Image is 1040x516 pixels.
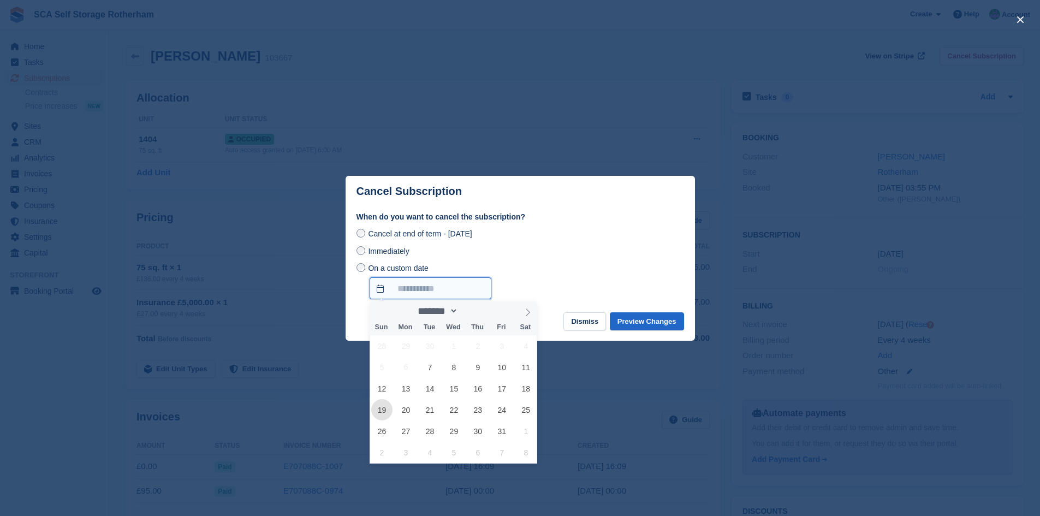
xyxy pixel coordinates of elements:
span: Immediately [368,247,409,256]
span: Cancel at end of term - [DATE] [368,229,472,238]
button: close [1012,11,1029,28]
span: October 16, 2025 [467,378,489,399]
span: Thu [465,324,489,331]
button: Preview Changes [610,312,684,330]
span: October 17, 2025 [491,378,513,399]
span: October 3, 2025 [491,335,513,357]
input: Cancel at end of term - [DATE] [356,229,365,238]
span: Sat [513,324,537,331]
span: October 30, 2025 [467,420,489,442]
label: When do you want to cancel the subscription? [356,211,684,223]
span: November 5, 2025 [443,442,465,463]
input: Year [458,305,492,317]
span: October 27, 2025 [395,420,417,442]
span: October 15, 2025 [443,378,465,399]
span: October 4, 2025 [515,335,537,357]
span: November 8, 2025 [515,442,537,463]
span: October 19, 2025 [371,399,393,420]
span: Fri [489,324,513,331]
span: October 25, 2025 [515,399,537,420]
span: November 4, 2025 [419,442,441,463]
span: Sun [370,324,394,331]
span: October 31, 2025 [491,420,513,442]
span: November 2, 2025 [371,442,393,463]
span: October 9, 2025 [467,357,489,378]
span: October 21, 2025 [419,399,441,420]
span: October 22, 2025 [443,399,465,420]
span: Tue [417,324,441,331]
span: September 29, 2025 [395,335,417,357]
select: Month [414,305,459,317]
span: October 2, 2025 [467,335,489,357]
span: October 29, 2025 [443,420,465,442]
span: November 6, 2025 [467,442,489,463]
span: October 23, 2025 [467,399,489,420]
input: Immediately [356,246,365,255]
span: October 8, 2025 [443,357,465,378]
span: October 26, 2025 [371,420,393,442]
span: November 1, 2025 [515,420,537,442]
span: November 7, 2025 [491,442,513,463]
span: Mon [393,324,417,331]
span: On a custom date [368,264,429,272]
span: October 10, 2025 [491,357,513,378]
span: November 3, 2025 [395,442,417,463]
span: September 30, 2025 [419,335,441,357]
span: October 7, 2025 [419,357,441,378]
span: Wed [441,324,465,331]
span: October 5, 2025 [371,357,393,378]
span: October 12, 2025 [371,378,393,399]
p: Cancel Subscription [356,185,462,198]
span: October 18, 2025 [515,378,537,399]
span: October 6, 2025 [395,357,417,378]
span: October 20, 2025 [395,399,417,420]
button: Dismiss [563,312,606,330]
span: September 28, 2025 [371,335,393,357]
span: October 14, 2025 [419,378,441,399]
input: On a custom date [356,263,365,272]
input: On a custom date [370,277,491,299]
span: October 24, 2025 [491,399,513,420]
span: October 28, 2025 [419,420,441,442]
span: October 1, 2025 [443,335,465,357]
span: October 11, 2025 [515,357,537,378]
span: October 13, 2025 [395,378,417,399]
